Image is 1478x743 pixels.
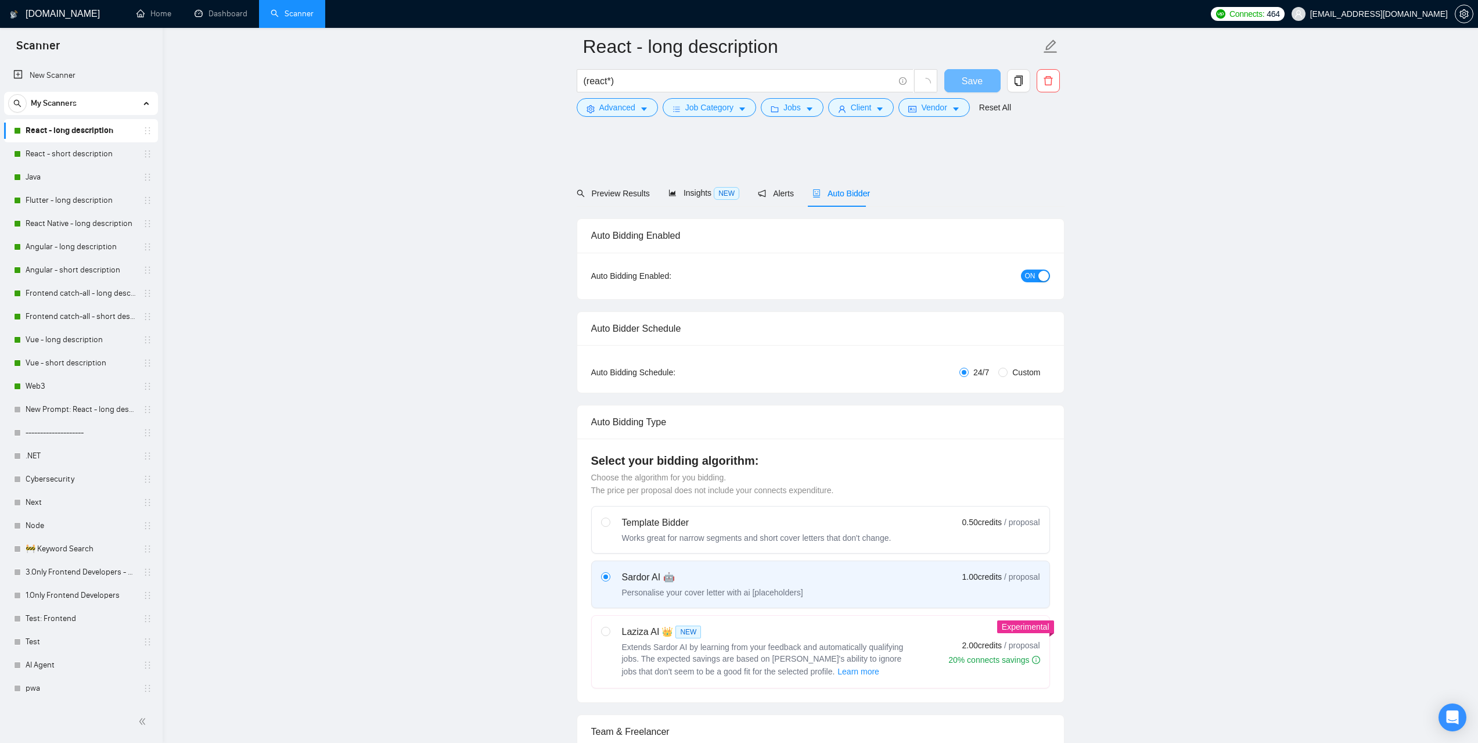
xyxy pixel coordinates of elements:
[838,105,846,113] span: user
[812,189,870,198] span: Auto Bidder
[143,591,152,600] span: holder
[577,98,658,117] button: settingAdvancedcaret-down
[143,335,152,344] span: holder
[26,700,136,723] a: 2.Only Frontend Developers - Agencies - alerts
[26,421,136,444] a: --------------------
[26,142,136,166] a: React - short description
[685,101,733,114] span: Job Category
[10,5,18,24] img: logo
[969,366,994,379] span: 24/7
[771,105,779,113] span: folder
[661,625,673,639] span: 👑
[837,665,880,679] button: Laziza AI NEWExtends Sardor AI by learning from your feedback and automatically qualifying jobs. ...
[758,189,794,198] span: Alerts
[622,570,803,584] div: Sardor AI 🤖
[622,516,891,530] div: Template Bidder
[944,69,1001,92] button: Save
[1004,640,1040,651] span: / proposal
[979,101,1011,114] a: Reset All
[640,105,648,113] span: caret-down
[143,684,152,693] span: holder
[577,189,585,198] span: search
[26,468,136,491] a: Cybersecurity
[26,305,136,328] a: Frontend catch-all - short description
[908,105,916,113] span: idcard
[143,242,152,252] span: holder
[143,568,152,577] span: holder
[26,282,136,305] a: Frontend catch-all - long description
[673,105,681,113] span: bars
[26,398,136,421] a: New Prompt: React - long description
[837,665,879,678] span: Learn more
[4,64,158,87] li: New Scanner
[876,105,884,113] span: caret-down
[26,235,136,259] a: Angular - long description
[622,643,904,676] span: Extends Sardor AI by learning from your feedback and automatically qualifying jobs. The expected ...
[138,716,150,727] span: double-left
[1267,8,1279,20] span: 464
[1007,69,1030,92] button: copy
[1229,8,1264,20] span: Connects:
[26,189,136,212] a: Flutter - long description
[668,188,739,198] span: Insights
[783,101,801,114] span: Jobs
[591,473,834,495] span: Choose the algorithm for you bidding. The price per proposal does not include your connects expen...
[1043,39,1058,54] span: edit
[851,101,872,114] span: Client
[1008,366,1045,379] span: Custom
[921,101,947,114] span: Vendor
[622,625,912,639] div: Laziza AI
[9,99,26,107] span: search
[583,32,1041,61] input: Scanner name...
[663,98,756,117] button: barsJob Categorycaret-down
[143,289,152,298] span: holder
[26,212,136,235] a: React Native - long description
[591,453,1050,469] h4: Select your bidding algorithm:
[1004,571,1040,583] span: / proposal
[143,661,152,670] span: holder
[143,544,152,554] span: holder
[1004,516,1040,528] span: / proposal
[920,78,931,88] span: loading
[1002,622,1049,631] span: Experimental
[1025,270,1035,282] span: ON
[622,532,891,544] div: Works great for narrow segments and short cover letters that don't change.
[143,219,152,228] span: holder
[962,570,1002,583] span: 1.00 credits
[1037,69,1060,92] button: delete
[577,189,650,198] span: Preview Results
[143,126,152,135] span: holder
[761,98,823,117] button: folderJobscaret-down
[143,149,152,159] span: holder
[143,405,152,414] span: holder
[828,98,894,117] button: userClientcaret-down
[143,312,152,321] span: holder
[668,189,677,197] span: area-chart
[952,105,960,113] span: caret-down
[1439,703,1466,731] div: Open Intercom Messenger
[622,587,803,598] div: Personalise your cover letter with ai [placeholders]
[1032,656,1040,664] span: info-circle
[26,491,136,514] a: Next
[591,405,1050,439] div: Auto Bidding Type
[26,677,136,700] a: pwa
[1455,5,1473,23] button: setting
[8,94,27,113] button: search
[143,451,152,461] span: holder
[26,444,136,468] a: .NET
[591,270,744,282] div: Auto Bidding Enabled:
[143,428,152,437] span: holder
[271,9,314,19] a: searchScanner
[26,654,136,677] a: AI Agent
[758,189,766,198] span: notification
[805,105,814,113] span: caret-down
[1037,76,1059,86] span: delete
[1294,10,1303,18] span: user
[143,265,152,275] span: holder
[143,358,152,368] span: holder
[898,98,969,117] button: idcardVendorcaret-down
[26,607,136,630] a: Test: Frontend
[143,498,152,507] span: holder
[143,382,152,391] span: holder
[599,101,635,114] span: Advanced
